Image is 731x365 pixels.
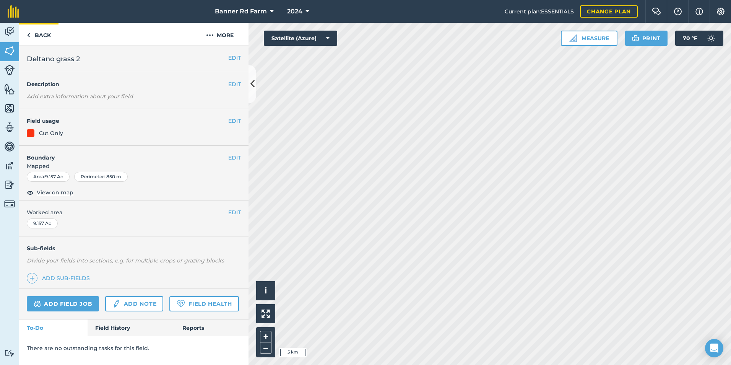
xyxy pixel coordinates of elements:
button: 70 °F [675,31,723,46]
img: svg+xml;base64,PHN2ZyB4bWxucz0iaHR0cDovL3d3dy53My5vcmcvMjAwMC9zdmciIHdpZHRoPSI5IiBoZWlnaHQ9IjI0Ii... [27,31,30,40]
img: svg+xml;base64,PD94bWwgdmVyc2lvbj0iMS4wIiBlbmNvZGluZz0idXRmLTgiPz4KPCEtLSBHZW5lcmF0b3I6IEFkb2JlIE... [4,160,15,171]
a: Field Health [169,296,239,311]
a: Change plan [580,5,638,18]
img: svg+xml;base64,PD94bWwgdmVyc2lvbj0iMS4wIiBlbmNvZGluZz0idXRmLTgiPz4KPCEtLSBHZW5lcmF0b3I6IEFkb2JlIE... [4,349,15,357]
span: Mapped [19,162,249,170]
span: Deltano grass 2 [27,54,80,64]
button: Satellite (Azure) [264,31,337,46]
em: Divide your fields into sections, e.g. for multiple crops or grazing blocks [27,257,224,264]
img: svg+xml;base64,PHN2ZyB4bWxucz0iaHR0cDovL3d3dy53My5vcmcvMjAwMC9zdmciIHdpZHRoPSIxNCIgaGVpZ2h0PSIyNC... [29,274,35,283]
button: View on map [27,188,73,197]
div: Cut Only [39,129,63,137]
p: There are no outstanding tasks for this field. [27,344,241,352]
img: svg+xml;base64,PD94bWwgdmVyc2lvbj0iMS4wIiBlbmNvZGluZz0idXRmLTgiPz4KPCEtLSBHZW5lcmF0b3I6IEFkb2JlIE... [4,122,15,133]
h4: Sub-fields [19,244,249,253]
img: svg+xml;base64,PD94bWwgdmVyc2lvbj0iMS4wIiBlbmNvZGluZz0idXRmLTgiPz4KPCEtLSBHZW5lcmF0b3I6IEFkb2JlIE... [4,65,15,75]
button: + [260,331,271,342]
button: i [256,281,275,300]
div: Open Intercom Messenger [705,339,723,357]
img: svg+xml;base64,PD94bWwgdmVyc2lvbj0iMS4wIiBlbmNvZGluZz0idXRmLTgiPz4KPCEtLSBHZW5lcmF0b3I6IEFkb2JlIE... [4,141,15,152]
a: Add sub-fields [27,273,93,284]
img: Two speech bubbles overlapping with the left bubble in the forefront [652,8,661,15]
h4: Description [27,80,241,88]
span: 70 ° F [683,31,697,46]
a: To-Do [19,319,88,336]
span: Worked area [27,208,241,217]
img: svg+xml;base64,PD94bWwgdmVyc2lvbj0iMS4wIiBlbmNvZGluZz0idXRmLTgiPz4KPCEtLSBHZW5lcmF0b3I6IEFkb2JlIE... [34,299,41,308]
img: svg+xml;base64,PD94bWwgdmVyc2lvbj0iMS4wIiBlbmNvZGluZz0idXRmLTgiPz4KPCEtLSBHZW5lcmF0b3I6IEFkb2JlIE... [4,179,15,191]
img: svg+xml;base64,PHN2ZyB4bWxucz0iaHR0cDovL3d3dy53My5vcmcvMjAwMC9zdmciIHdpZHRoPSIxOSIgaGVpZ2h0PSIyNC... [632,34,639,43]
a: Back [19,23,58,46]
span: Banner Rd Farm [215,7,267,16]
img: A question mark icon [673,8,682,15]
a: Add note [105,296,163,311]
button: EDIT [228,208,241,217]
span: 2024 [287,7,302,16]
img: svg+xml;base64,PHN2ZyB4bWxucz0iaHR0cDovL3d3dy53My5vcmcvMjAwMC9zdmciIHdpZHRoPSI1NiIgaGVpZ2h0PSI2MC... [4,103,15,114]
div: Perimeter : 850 m [74,172,128,182]
img: svg+xml;base64,PHN2ZyB4bWxucz0iaHR0cDovL3d3dy53My5vcmcvMjAwMC9zdmciIHdpZHRoPSIyMCIgaGVpZ2h0PSIyNC... [206,31,214,40]
a: Add field job [27,296,99,311]
img: svg+xml;base64,PD94bWwgdmVyc2lvbj0iMS4wIiBlbmNvZGluZz0idXRmLTgiPz4KPCEtLSBHZW5lcmF0b3I6IEFkb2JlIE... [4,26,15,37]
a: Field History [88,319,174,336]
em: Add extra information about your field [27,93,133,100]
div: Area : 9.157 Ac [27,172,70,182]
img: svg+xml;base64,PD94bWwgdmVyc2lvbj0iMS4wIiBlbmNvZGluZz0idXRmLTgiPz4KPCEtLSBHZW5lcmF0b3I6IEFkb2JlIE... [112,299,120,308]
img: A cog icon [716,8,725,15]
button: EDIT [228,80,241,88]
button: EDIT [228,54,241,62]
span: View on map [37,188,73,197]
img: fieldmargin Logo [8,5,19,18]
img: svg+xml;base64,PHN2ZyB4bWxucz0iaHR0cDovL3d3dy53My5vcmcvMjAwMC9zdmciIHdpZHRoPSIxNyIgaGVpZ2h0PSIxNy... [695,7,703,16]
img: svg+xml;base64,PHN2ZyB4bWxucz0iaHR0cDovL3d3dy53My5vcmcvMjAwMC9zdmciIHdpZHRoPSI1NiIgaGVpZ2h0PSI2MC... [4,45,15,57]
img: svg+xml;base64,PD94bWwgdmVyc2lvbj0iMS4wIiBlbmNvZGluZz0idXRmLTgiPz4KPCEtLSBHZW5lcmF0b3I6IEFkb2JlIE... [703,31,719,46]
img: svg+xml;base64,PHN2ZyB4bWxucz0iaHR0cDovL3d3dy53My5vcmcvMjAwMC9zdmciIHdpZHRoPSIxOCIgaGVpZ2h0PSIyNC... [27,188,34,197]
button: Print [625,31,668,46]
div: 9.157 Ac [27,218,58,228]
button: EDIT [228,153,241,162]
button: – [260,342,271,354]
button: EDIT [228,117,241,125]
img: svg+xml;base64,PHN2ZyB4bWxucz0iaHR0cDovL3d3dy53My5vcmcvMjAwMC9zdmciIHdpZHRoPSI1NiIgaGVpZ2h0PSI2MC... [4,83,15,95]
img: Four arrows, one pointing top left, one top right, one bottom right and the last bottom left [262,310,270,318]
span: Current plan : ESSENTIALS [505,7,574,16]
button: Measure [561,31,617,46]
h4: Field usage [27,117,228,125]
h4: Boundary [19,146,228,162]
span: i [265,286,267,295]
img: svg+xml;base64,PD94bWwgdmVyc2lvbj0iMS4wIiBlbmNvZGluZz0idXRmLTgiPz4KPCEtLSBHZW5lcmF0b3I6IEFkb2JlIE... [4,199,15,209]
button: More [191,23,249,46]
a: Reports [175,319,249,336]
img: Ruler icon [569,34,577,42]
